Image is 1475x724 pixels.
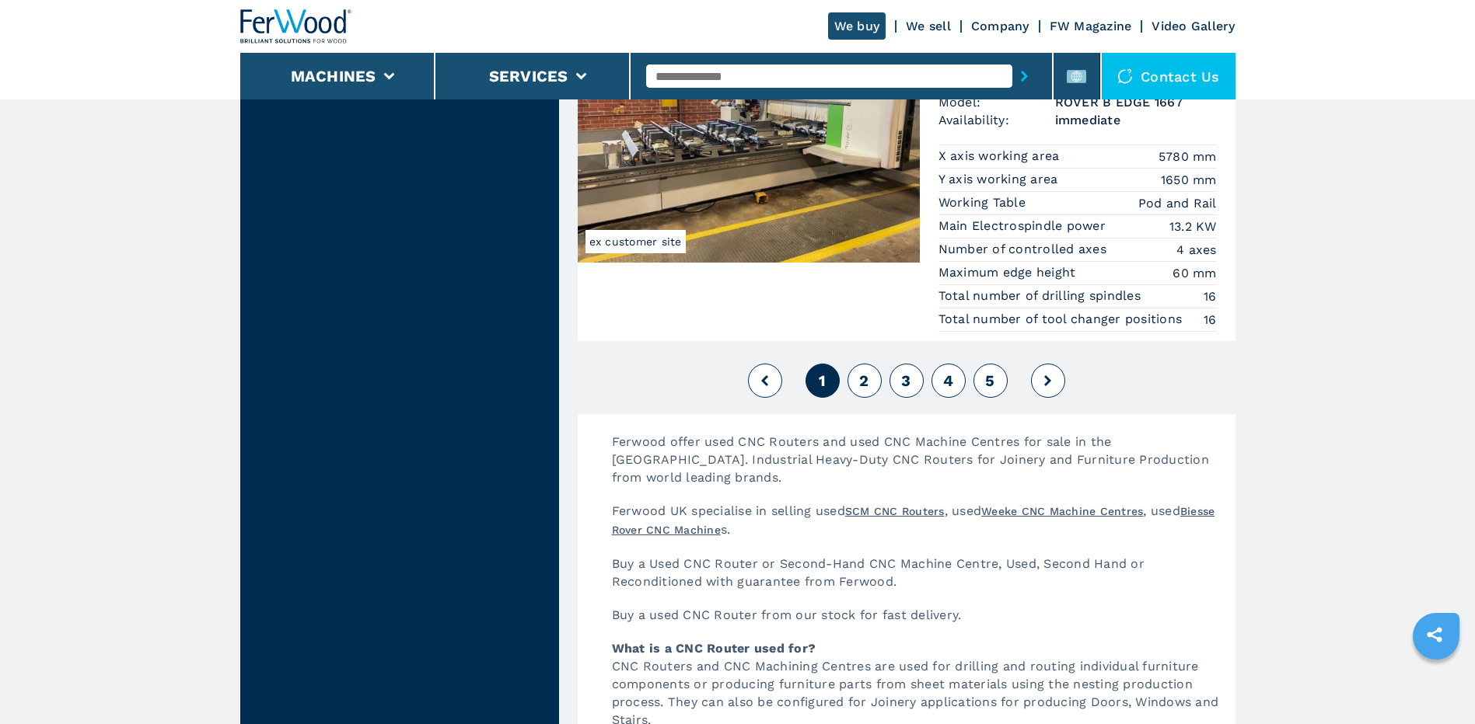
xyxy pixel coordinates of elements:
[596,433,1236,502] p: Ferwood offer used CNC Routers and used CNC Machine Centres for sale in the [GEOGRAPHIC_DATA]. In...
[819,371,826,390] span: 1
[971,19,1029,33] a: Company
[1055,93,1217,111] h3: ROVER B EDGE 1667
[938,111,1055,129] span: Availability:
[1415,615,1454,654] a: sharethis
[596,502,1236,555] p: Ferwood UK specialise in selling used , used , used s.
[1012,58,1036,94] button: submit-button
[596,555,1236,606] p: Buy a Used CNC Router or Second-Hand CNC Machine Centre, Used, Second Hand or Reconditioned with ...
[1204,287,1217,305] em: 16
[240,9,352,44] img: Ferwood
[1152,19,1235,33] a: Video Gallery
[828,12,886,40] a: We buy
[938,264,1080,281] p: Maximum edge height
[806,364,840,398] button: 1
[1204,311,1217,329] em: 16
[938,93,1055,111] span: Model:
[901,371,911,390] span: 3
[890,364,924,398] button: 3
[1173,264,1216,282] em: 60 mm
[1176,241,1217,259] em: 4 axes
[291,67,376,85] button: Machines
[1161,171,1217,189] em: 1650 mm
[938,194,1030,211] p: Working Table
[1409,654,1463,712] iframe: Chat
[489,67,568,85] button: Services
[848,364,882,398] button: 2
[1117,68,1133,84] img: Contact us
[596,606,1236,639] p: Buy a used CNC Router from our stock for fast delivery.
[1169,218,1217,235] em: 13.2 KW
[906,19,951,33] a: We sell
[973,364,1008,398] button: 5
[938,311,1187,328] p: Total number of tool changer positions
[859,371,869,390] span: 2
[943,371,953,390] span: 4
[938,218,1110,235] p: Main Electrospindle power
[938,287,1145,305] p: Total number of drilling spindles
[985,371,994,390] span: 5
[612,641,816,656] strong: What is a CNC Router used for?
[938,241,1111,258] p: Number of controlled axes
[931,364,966,398] button: 4
[1102,53,1236,99] div: Contact us
[585,230,686,253] span: ex customer site
[1138,194,1217,212] em: Pod and Rail
[938,148,1064,165] p: X axis working area
[938,171,1062,188] p: Y axis working area
[981,505,1143,517] a: Weeke CNC Machine Centres
[1050,19,1132,33] a: FW Magazine
[1159,148,1217,165] em: 5780 mm
[845,505,945,517] a: SCM CNC Routers
[1055,111,1217,129] span: immediate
